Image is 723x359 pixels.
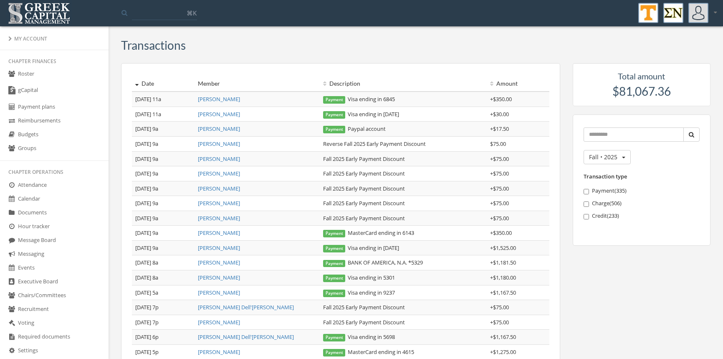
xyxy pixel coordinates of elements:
span: Fall • 2025 [589,153,617,161]
span: Payment [323,349,346,356]
span: Payment [323,334,346,341]
span: + $350.00 [490,95,512,103]
span: Visa ending in 5698 [323,333,395,341]
div: Date [135,79,191,88]
span: ⌘K [187,9,197,17]
span: Payment [323,126,346,133]
td: [DATE] 9a [132,226,195,241]
span: $75.00 [490,140,506,148]
span: MasterCard ending in 6143 [323,229,415,237]
td: [DATE] 11a [132,107,195,122]
span: Payment [323,260,346,267]
td: [DATE] 8a [132,270,195,285]
label: Charge ( 506 ) [584,199,700,208]
a: [PERSON_NAME] [198,244,240,252]
span: Visa ending in [DATE] [323,110,399,118]
span: + $75.00 [490,155,509,163]
h5: Total amount [581,71,703,81]
span: Payment [323,96,346,104]
td: [DATE] 9a [132,196,195,211]
span: + $1,167.50 [490,289,516,296]
span: Visa ending in [DATE] [323,244,399,252]
a: [PERSON_NAME] [198,348,240,356]
td: [DATE] 9a [132,136,195,151]
span: Payment [323,230,346,237]
td: Fall 2025 Early Payment Discount [320,181,487,196]
a: [PERSON_NAME] [198,274,240,281]
span: + $75.00 [490,170,509,177]
a: [PERSON_NAME] [198,289,240,296]
span: + $75.00 [490,214,509,222]
button: Fall • 2025 [584,150,631,164]
span: Payment [323,275,346,282]
td: Fall 2025 Early Payment Discount [320,166,487,181]
td: [DATE] 5a [132,285,195,300]
td: Reverse Fall 2025 Early Payment Discount [320,136,487,151]
span: + $1,180.00 [490,274,516,281]
a: [PERSON_NAME] [198,259,240,266]
span: Visa ending in 6845 [323,95,395,103]
div: Member [198,79,316,88]
span: Paypal account [323,125,386,132]
span: + $1,275.00 [490,348,516,356]
span: Visa ending in 9237 [323,289,395,296]
td: [DATE] 9a [132,166,195,181]
span: MasterCard ending in 4615 [323,348,415,356]
input: Credit(233) [584,214,589,219]
span: Payment [323,245,346,252]
span: Payment [323,111,346,119]
a: [PERSON_NAME] Dell'[PERSON_NAME] [198,303,294,311]
label: Credit ( 233 ) [584,212,700,220]
span: + $75.00 [490,318,509,326]
input: Charge(506) [584,201,589,207]
div: Description [323,79,483,88]
td: [DATE] 7p [132,300,195,315]
span: + $17.50 [490,125,509,132]
td: [DATE] 7p [132,315,195,330]
a: [PERSON_NAME] [198,140,240,148]
span: + $1,181.50 [490,259,516,266]
span: + $75.00 [490,303,509,311]
a: [PERSON_NAME] [198,185,240,192]
input: Payment(335) [584,189,589,194]
td: [DATE] 9a [132,240,195,255]
div: My Account [8,35,100,42]
label: Transaction type [584,173,627,181]
td: [DATE] 11a [132,92,195,107]
td: [DATE] 8a [132,255,195,270]
span: + $1,525.00 [490,244,516,252]
label: Payment ( 335 ) [584,187,700,195]
span: + $75.00 [490,185,509,192]
td: [DATE] 6p [132,330,195,345]
a: [PERSON_NAME] [198,199,240,207]
span: + $1,167.50 [490,333,516,341]
span: + $75.00 [490,199,509,207]
h3: Transactions [121,39,186,52]
a: [PERSON_NAME] [198,214,240,222]
a: [PERSON_NAME] [198,170,240,177]
a: [PERSON_NAME] [198,125,240,132]
a: [PERSON_NAME] [198,110,240,118]
a: [PERSON_NAME] [198,155,240,163]
span: $81,067.36 [612,84,671,98]
a: [PERSON_NAME] [198,95,240,103]
td: [DATE] 9a [132,211,195,226]
a: [PERSON_NAME] [198,318,240,326]
td: Fall 2025 Early Payment Discount [320,300,487,315]
span: Visa ending in 5301 [323,274,395,281]
a: [PERSON_NAME] [198,229,240,237]
td: Fall 2025 Early Payment Discount [320,315,487,330]
span: Payment [323,290,346,297]
td: [DATE] 9a [132,181,195,196]
div: Amount [490,79,546,88]
td: [DATE] 9a [132,151,195,166]
td: Fall 2025 Early Payment Discount [320,211,487,226]
td: [DATE] 9a [132,122,195,137]
span: + $350.00 [490,229,512,237]
span: + $30.00 [490,110,509,118]
td: Fall 2025 Early Payment Discount [320,196,487,211]
a: [PERSON_NAME] Dell'[PERSON_NAME] [198,333,294,341]
td: Fall 2025 Early Payment Discount [320,151,487,166]
span: BANK OF AMERICA, N.A. *5329 [323,259,423,266]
